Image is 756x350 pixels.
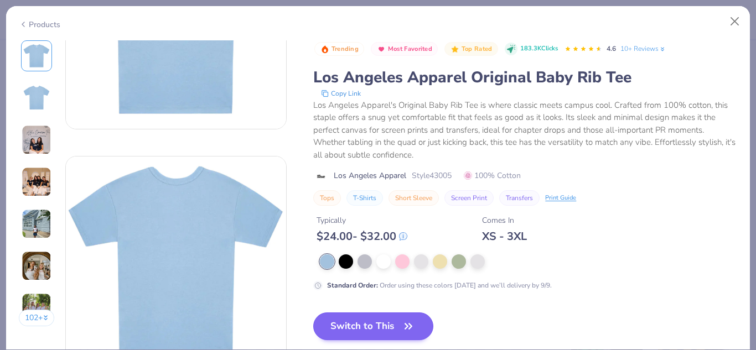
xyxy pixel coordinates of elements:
[313,172,328,181] img: brand logo
[389,190,439,206] button: Short Sleeve
[371,42,438,56] button: Badge Button
[313,67,737,88] div: Los Angeles Apparel Original Baby Rib Tee
[22,251,51,281] img: User generated content
[482,229,527,243] div: XS - 3XL
[520,44,558,54] span: 183.3K Clicks
[451,45,459,54] img: Top Rated sort
[724,11,745,32] button: Close
[482,215,527,226] div: Comes In
[327,280,552,290] div: Order using these colors [DATE] and we’ll delivery by 9/9.
[22,125,51,155] img: User generated content
[22,293,51,323] img: User generated content
[313,312,433,340] button: Switch to This
[317,229,407,243] div: $ 24.00 - $ 32.00
[545,194,576,203] div: Print Guide
[388,46,432,52] span: Most Favorited
[462,46,493,52] span: Top Rated
[314,42,364,56] button: Badge Button
[22,167,51,197] img: User generated content
[444,42,498,56] button: Badge Button
[318,88,364,99] button: copy to clipboard
[313,190,341,206] button: Tops
[444,190,494,206] button: Screen Print
[327,281,378,290] strong: Standard Order :
[607,44,616,53] span: 4.6
[317,215,407,226] div: Typically
[377,45,386,54] img: Most Favorited sort
[332,46,359,52] span: Trending
[334,170,406,181] span: Los Angeles Apparel
[565,40,602,58] div: 4.6 Stars
[499,190,540,206] button: Transfers
[22,209,51,239] img: User generated content
[412,170,452,181] span: Style 43005
[19,310,55,326] button: 102+
[320,45,329,54] img: Trending sort
[23,85,50,111] img: Back
[620,44,666,54] a: 10+ Reviews
[464,170,521,181] span: 100% Cotton
[23,43,50,69] img: Front
[313,99,737,161] div: Los Angeles Apparel's Original Baby Rib Tee is where classic meets campus cool. Crafted from 100%...
[19,19,60,30] div: Products
[346,190,383,206] button: T-Shirts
